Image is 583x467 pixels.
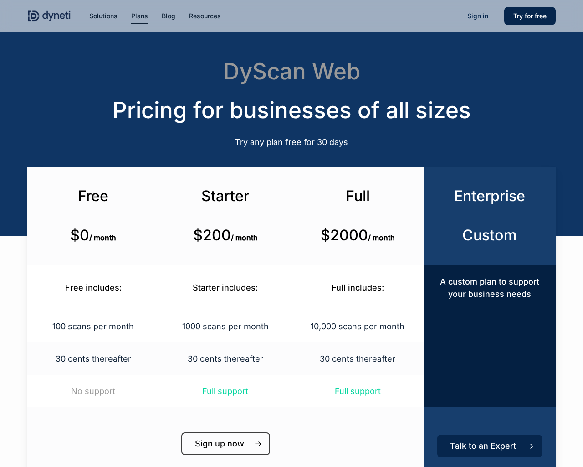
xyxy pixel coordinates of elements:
span: No support [71,386,115,396]
h3: Enterprise [439,187,541,205]
a: Solutions [89,11,118,21]
span: Full support [202,386,248,396]
a: Sign in [458,11,497,21]
span: Blog [162,12,175,20]
span: Try for free [513,12,547,20]
p: 1000 scans per month [169,320,281,332]
span: Full support [335,386,381,396]
p: 30 cents thereafter [302,353,414,365]
h2: Pricing for businesses of all sizes [27,97,556,124]
p: 30 cents thereafter [37,353,149,365]
b: $0 [70,226,89,244]
span: Talk to an Expert [450,441,516,451]
a: Plans [131,11,148,21]
a: Talk to an Expert [437,435,542,457]
span: Free [78,187,108,205]
span: / month [89,233,116,242]
span: DyScan Web [223,57,360,85]
span: Sign in [467,12,488,20]
span: Plans [131,12,148,20]
h3: Custom [439,226,541,244]
span: / month [368,233,395,242]
span: Starter [201,187,249,205]
span: A custom plan to support your business needs [440,277,539,299]
span: Full includes: [332,283,384,292]
span: Sign up now [195,439,244,448]
a: Blog [162,11,175,21]
span: Solutions [89,12,118,20]
a: Try for free [504,11,556,21]
b: $2000 [321,226,368,244]
b: $200 [193,226,231,244]
p: 30 cents thereafter [169,353,281,365]
p: 10,000 scans per month [302,320,414,332]
a: Sign up now [181,432,270,455]
span: / month [231,233,258,242]
span: Starter includes: [193,283,258,292]
span: Free includes: [65,283,122,292]
span: Try any plan free for 30 days [235,137,348,147]
p: 100 scans per month [37,320,149,332]
span: Resources [189,12,221,20]
span: Full [346,187,370,205]
a: Resources [189,11,221,21]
